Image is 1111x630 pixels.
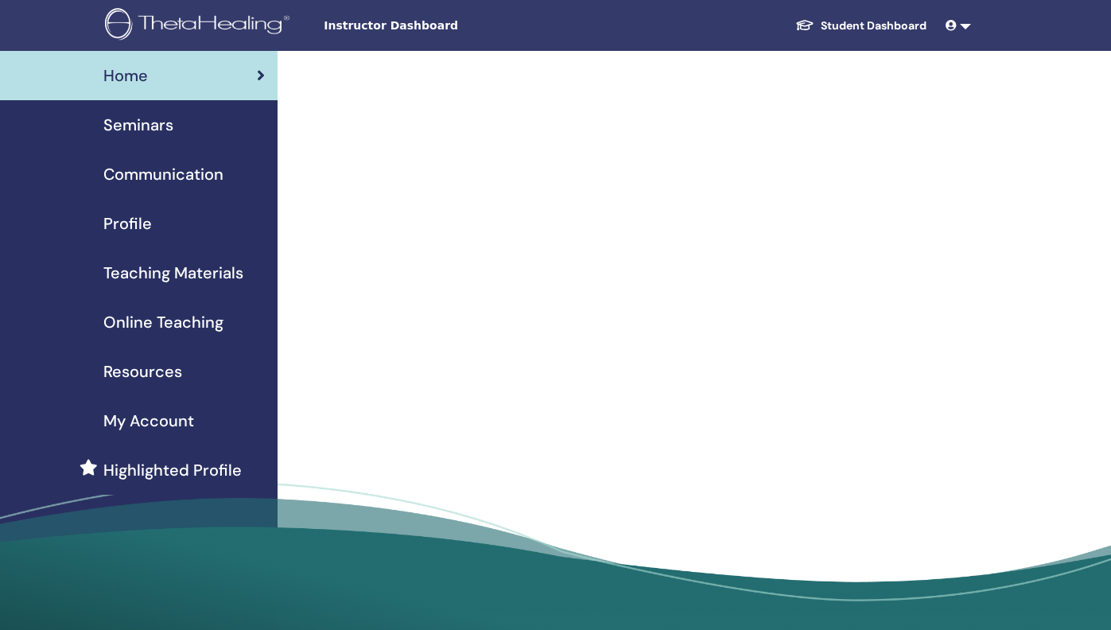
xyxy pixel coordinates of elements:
[103,113,173,137] span: Seminars
[324,17,562,34] span: Instructor Dashboard
[103,458,242,482] span: Highlighted Profile
[103,310,223,334] span: Online Teaching
[103,409,194,433] span: My Account
[103,261,243,285] span: Teaching Materials
[105,8,295,44] img: logo.png
[103,64,148,87] span: Home
[103,162,223,186] span: Communication
[103,360,182,383] span: Resources
[795,18,814,32] img: graduation-cap-white.svg
[783,11,939,41] a: Student Dashboard
[103,212,152,235] span: Profile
